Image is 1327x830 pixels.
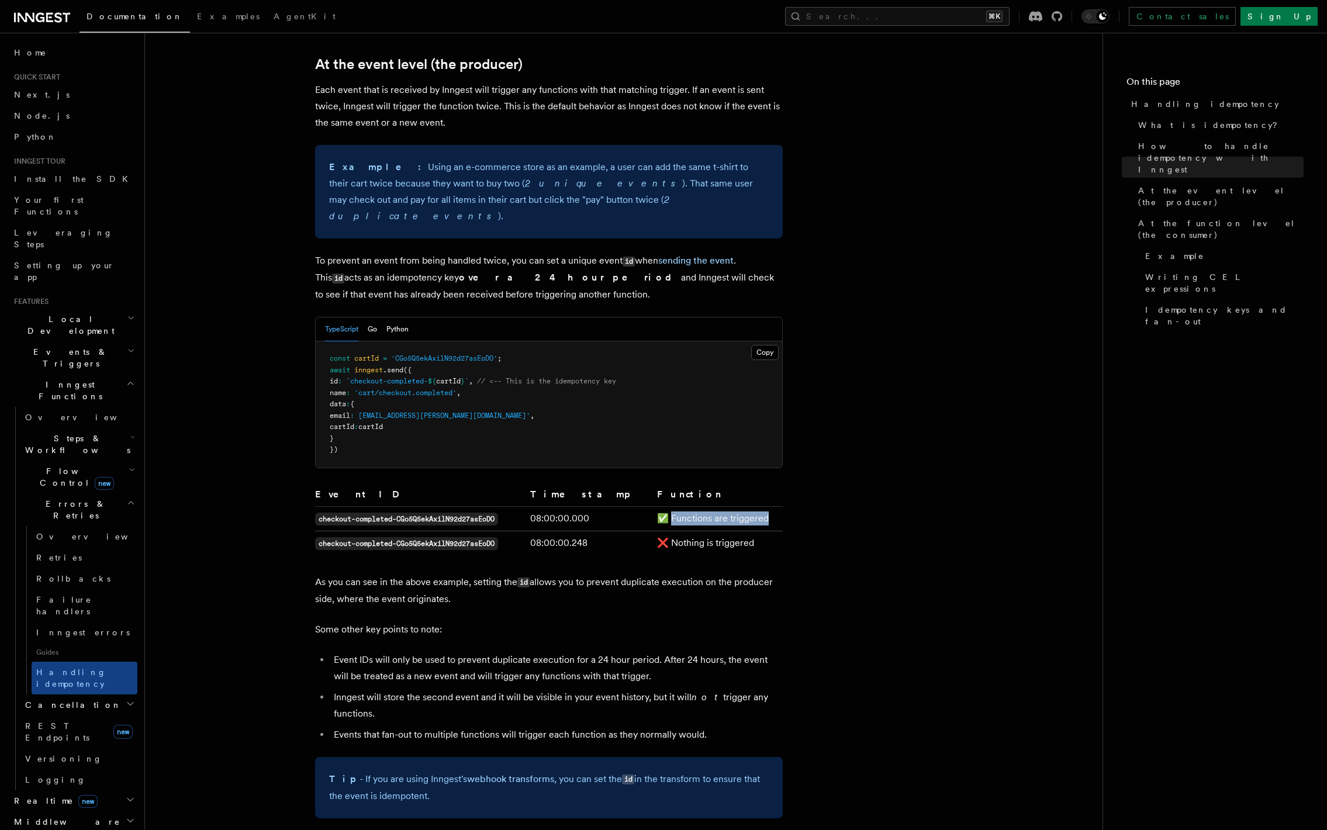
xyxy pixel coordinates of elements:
[477,377,616,385] span: // <-- This is the idempotency key
[1138,217,1304,241] span: At the function level (the consumer)
[1126,75,1304,94] h4: On this page
[332,274,344,283] code: id
[1134,213,1304,245] a: At the function level (the consumer)
[467,773,554,784] a: webhook transforms
[459,272,681,283] strong: over a 24 hour period
[78,795,98,808] span: new
[9,126,137,147] a: Python
[497,354,502,362] span: ;
[346,389,350,397] span: :
[652,531,783,555] td: ❌ Nothing is triggered
[9,157,65,166] span: Inngest tour
[692,691,723,703] em: not
[330,354,350,362] span: const
[358,411,530,420] span: [EMAIL_ADDRESS][PERSON_NAME][DOMAIN_NAME]'
[457,389,461,397] span: ,
[315,487,526,507] th: Event ID
[32,589,137,622] a: Failure handlers
[623,257,635,267] code: id
[1145,250,1204,262] span: Example
[525,178,682,189] em: 2 unique events
[1134,136,1304,180] a: How to handle idempotency with Inngest
[785,7,1010,26] button: Search...⌘K
[354,423,358,431] span: :
[1138,185,1304,208] span: At the event level (the producer)
[330,400,346,408] span: data
[315,513,498,525] code: checkout-completed-CGo5Q5ekAxilN92d27asEoDO
[9,790,137,811] button: Realtimenew
[9,189,137,222] a: Your first Functions
[1240,7,1318,26] a: Sign Up
[113,725,133,739] span: new
[358,423,383,431] span: cartId
[36,532,157,541] span: Overview
[9,105,137,126] a: Node.js
[95,477,114,490] span: new
[350,400,354,408] span: {
[391,354,497,362] span: 'CGo5Q5ekAxilN92d27asEoDO'
[346,377,428,385] span: `checkout-completed-
[1134,115,1304,136] a: What is idempotency?
[526,506,652,531] td: 08:00:00.000
[315,56,523,72] a: At the event level (the producer)
[354,389,457,397] span: 'cart/checkout.completed'
[190,4,267,32] a: Examples
[329,771,769,804] p: - If you are using Inngest's , you can set the in the transform to ensure that the event is idemp...
[315,574,783,607] p: As you can see in the above example, setting the allows you to prevent duplicate execution on the...
[465,377,469,385] span: `
[1138,119,1285,131] span: What is idempotency?
[36,668,106,689] span: Handling idempotency
[368,317,377,341] button: Go
[14,174,135,184] span: Install the SDK
[1138,140,1304,175] span: How to handle idempotency with Inngest
[9,795,98,807] span: Realtime
[32,622,137,643] a: Inngest errors
[330,389,346,397] span: name
[9,42,137,63] a: Home
[20,769,137,790] a: Logging
[329,161,428,172] strong: Example:
[1134,180,1304,213] a: At the event level (the producer)
[14,47,47,58] span: Home
[9,346,127,369] span: Events & Triggers
[1141,267,1304,299] a: Writing CEL expressions
[315,82,783,131] p: Each event that is received by Inngest will trigger any functions with that matching trigger. If ...
[9,379,126,402] span: Inngest Functions
[9,297,49,306] span: Features
[330,366,350,374] span: await
[9,255,137,288] a: Setting up your app
[986,11,1003,22] kbd: ⌘K
[14,228,113,249] span: Leveraging Steps
[32,547,137,568] a: Retries
[14,111,70,120] span: Node.js
[330,377,338,385] span: id
[350,411,354,420] span: :
[36,574,110,583] span: Rollbacks
[32,526,137,547] a: Overview
[87,12,183,21] span: Documentation
[20,715,137,748] a: REST Endpointsnew
[386,317,409,341] button: Python
[20,465,129,489] span: Flow Control
[330,689,783,722] li: Inngest will store the second event and it will be visible in your event history, but it will tri...
[354,366,383,374] span: inngest
[330,445,338,454] span: })
[315,253,783,303] p: To prevent an event from being handled twice, you can set a unique event when . This acts as an i...
[20,694,137,715] button: Cancellation
[9,407,137,790] div: Inngest Functions
[36,553,82,562] span: Retries
[652,506,783,531] td: ✅ Functions are triggered
[9,222,137,255] a: Leveraging Steps
[80,4,190,33] a: Documentation
[20,526,137,694] div: Errors & Retries
[751,345,779,360] button: Copy
[9,341,137,374] button: Events & Triggers
[20,461,137,493] button: Flow Controlnew
[346,400,350,408] span: :
[36,595,92,616] span: Failure handlers
[9,84,137,105] a: Next.js
[622,774,634,784] code: id
[436,377,461,385] span: cartId
[1145,304,1304,327] span: Idempotency keys and fan-out
[274,12,336,21] span: AgentKit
